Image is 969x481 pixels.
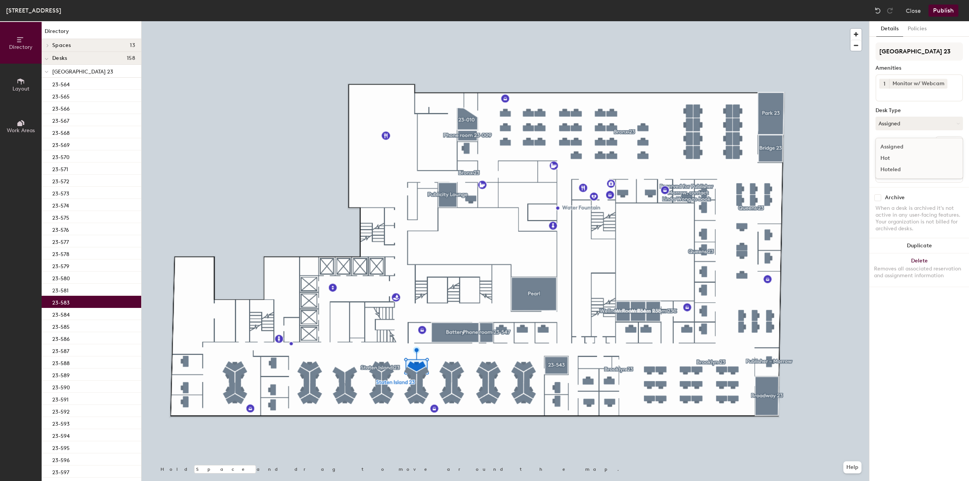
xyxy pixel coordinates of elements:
span: 158 [127,55,135,61]
p: 23-564 [52,79,70,88]
span: Directory [9,44,33,50]
div: Hot [876,153,952,164]
p: 23-573 [52,188,69,197]
p: 23-591 [52,394,69,403]
p: 23-594 [52,431,70,439]
p: 23-575 [52,212,69,221]
button: DeleteRemoves all associated reservation and assignment information [869,253,969,287]
div: Amenities [876,65,963,71]
span: 1 [883,80,885,88]
p: 23-574 [52,200,69,209]
p: 23-587 [52,346,69,355]
button: Close [906,5,921,17]
button: Policies [903,21,931,37]
p: 23-589 [52,370,70,379]
p: 23-590 [52,382,70,391]
p: 23-570 [52,152,70,161]
p: 23-597 [52,467,69,476]
p: 23-592 [52,406,70,415]
p: 23-596 [52,455,70,464]
div: Assigned [876,141,952,153]
p: 23-585 [52,322,70,330]
p: 23-565 [52,91,70,100]
span: [GEOGRAPHIC_DATA] 23 [52,69,113,75]
button: Ungroup [935,136,963,149]
div: Desk Type [876,108,963,114]
p: 23-577 [52,237,69,245]
span: Spaces [52,42,71,48]
p: 23-576 [52,225,69,233]
p: 23-588 [52,358,70,367]
button: Publish [928,5,958,17]
span: Desks [52,55,67,61]
img: Undo [874,7,882,14]
p: 23-569 [52,140,70,148]
div: Archive [885,195,905,201]
button: Details [876,21,903,37]
span: 13 [130,42,135,48]
p: 23-568 [52,128,70,136]
p: 23-579 [52,261,69,270]
div: When a desk is archived it's not active in any user-facing features. Your organization is not bil... [876,205,963,232]
p: 23-566 [52,103,70,112]
button: Assigned [876,117,963,130]
p: 23-571 [52,164,68,173]
button: Help [843,461,862,473]
p: 23-581 [52,285,69,294]
p: 23-578 [52,249,69,258]
p: 23-593 [52,419,70,427]
p: 23-583 [52,297,70,306]
div: Removes all associated reservation and assignment information [874,265,964,279]
span: Layout [12,86,30,92]
h1: Directory [42,27,141,39]
img: Redo [886,7,894,14]
span: Work Areas [7,127,35,134]
div: Monitor w/ Webcam [889,79,947,89]
p: 23-580 [52,273,70,282]
p: 23-572 [52,176,69,185]
button: 1 [879,79,889,89]
p: 23-586 [52,334,70,342]
p: 23-584 [52,309,70,318]
div: [STREET_ADDRESS] [6,6,61,15]
div: Hoteled [876,164,952,175]
p: 23-567 [52,116,69,124]
button: Duplicate [869,238,969,253]
p: 23-595 [52,443,70,451]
